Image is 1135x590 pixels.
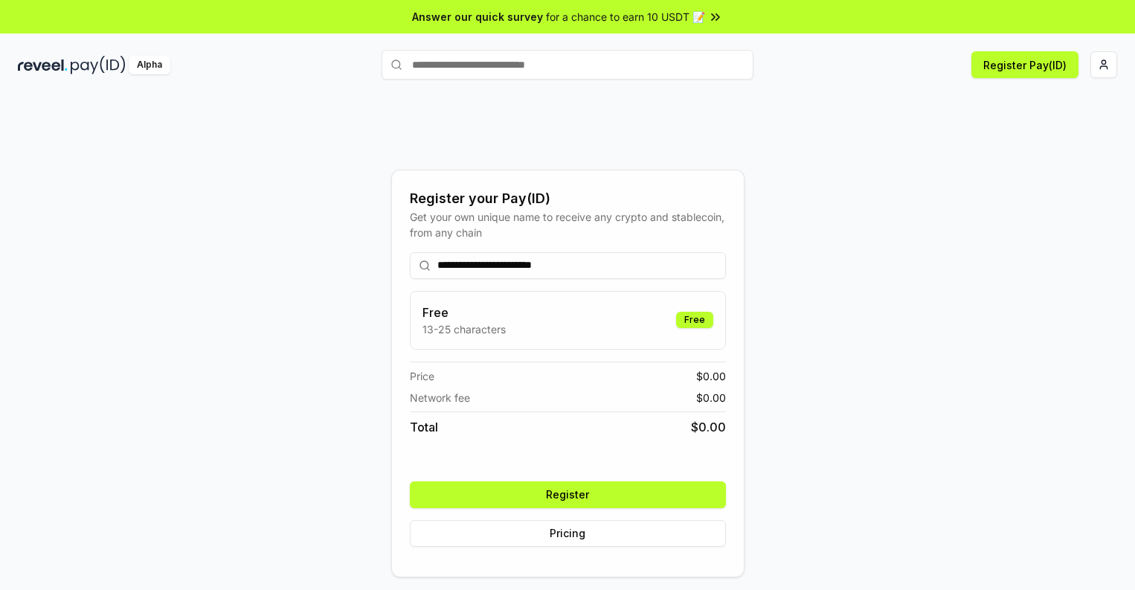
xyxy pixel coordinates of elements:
[410,368,434,384] span: Price
[410,418,438,436] span: Total
[412,9,543,25] span: Answer our quick survey
[129,56,170,74] div: Alpha
[410,481,726,508] button: Register
[971,51,1078,78] button: Register Pay(ID)
[676,312,713,328] div: Free
[410,188,726,209] div: Register your Pay(ID)
[696,390,726,405] span: $ 0.00
[546,9,705,25] span: for a chance to earn 10 USDT 📝
[691,418,726,436] span: $ 0.00
[422,304,506,321] h3: Free
[410,209,726,240] div: Get your own unique name to receive any crypto and stablecoin, from any chain
[422,321,506,337] p: 13-25 characters
[696,368,726,384] span: $ 0.00
[410,390,470,405] span: Network fee
[71,56,126,74] img: pay_id
[18,56,68,74] img: reveel_dark
[410,520,726,547] button: Pricing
